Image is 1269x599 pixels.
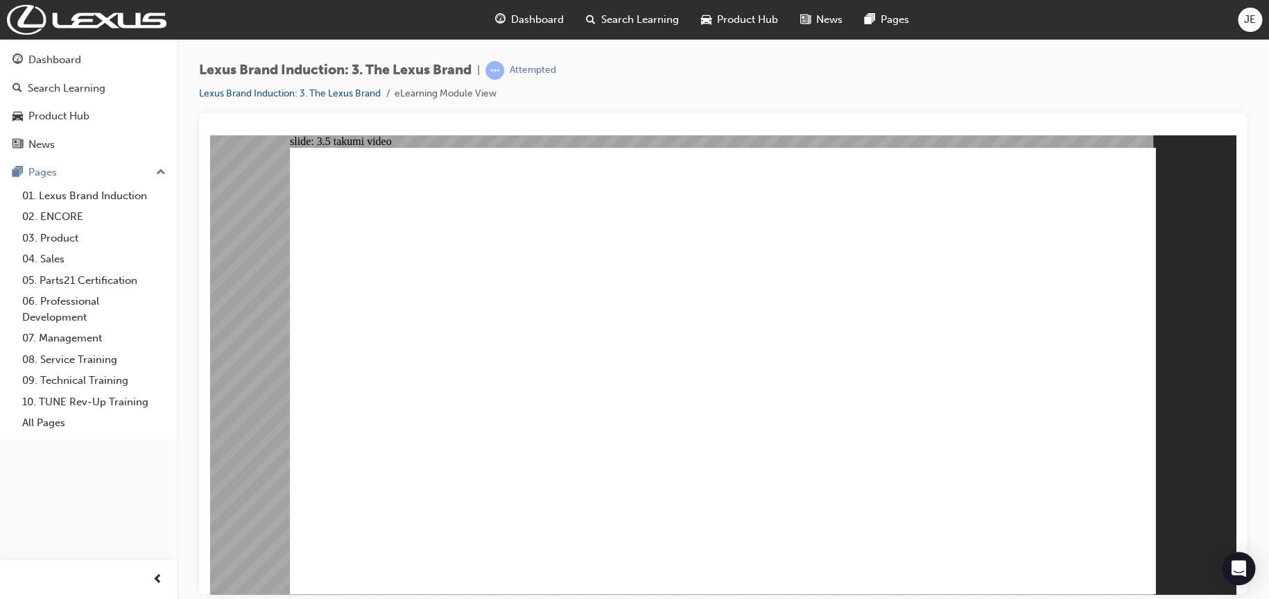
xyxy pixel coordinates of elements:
a: Product Hub [6,103,171,129]
img: Trak [7,5,166,35]
span: | [477,62,480,78]
a: news-iconNews [789,6,854,34]
span: guage-icon [495,11,506,28]
a: car-iconProduct Hub [690,6,789,34]
button: JE [1238,8,1262,32]
span: Search Learning [601,12,679,28]
span: search-icon [12,83,22,95]
span: up-icon [156,164,166,182]
span: news-icon [12,139,23,151]
a: search-iconSearch Learning [575,6,690,34]
span: Dashboard [511,12,564,28]
div: Product Hub [28,108,89,124]
span: JE [1244,12,1256,28]
a: 02. ENCORE [17,206,171,228]
div: News [28,137,55,153]
span: prev-icon [153,571,163,589]
span: car-icon [701,11,711,28]
span: Product Hub [717,12,778,28]
button: Pages [6,160,171,185]
div: Dashboard [28,52,81,68]
a: pages-iconPages [854,6,920,34]
span: News [816,12,843,28]
div: Open Intercom Messenger [1222,552,1255,585]
span: search-icon [586,11,596,28]
span: car-icon [12,110,23,123]
a: 01. Lexus Brand Induction [17,185,171,207]
a: Search Learning [6,76,171,101]
div: Pages [28,164,57,180]
a: All Pages [17,412,171,434]
div: Search Learning [28,81,105,96]
a: 03. Product [17,228,171,249]
a: 09. Technical Training [17,370,171,391]
span: pages-icon [865,11,875,28]
span: guage-icon [12,54,23,67]
span: pages-icon [12,167,23,179]
button: DashboardSearch LearningProduct HubNews [6,44,171,160]
div: Attempted [510,64,556,77]
span: Pages [881,12,909,28]
a: 05. Parts21 Certification [17,270,171,292]
a: 04. Sales [17,248,171,270]
a: 10. TUNE Rev-Up Training [17,391,171,413]
a: Dashboard [6,47,171,73]
a: 08. Service Training [17,349,171,371]
span: Lexus Brand Induction: 3. The Lexus Brand [199,62,472,78]
span: news-icon [800,11,811,28]
a: 07. Management [17,328,171,349]
li: eLearning Module View [395,86,497,102]
a: News [6,132,171,158]
a: guage-iconDashboard [484,6,575,34]
a: Lexus Brand Induction: 3. The Lexus Brand [199,87,381,99]
a: 06. Professional Development [17,291,171,328]
span: learningRecordVerb_ATTEMPT-icon [485,61,504,80]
